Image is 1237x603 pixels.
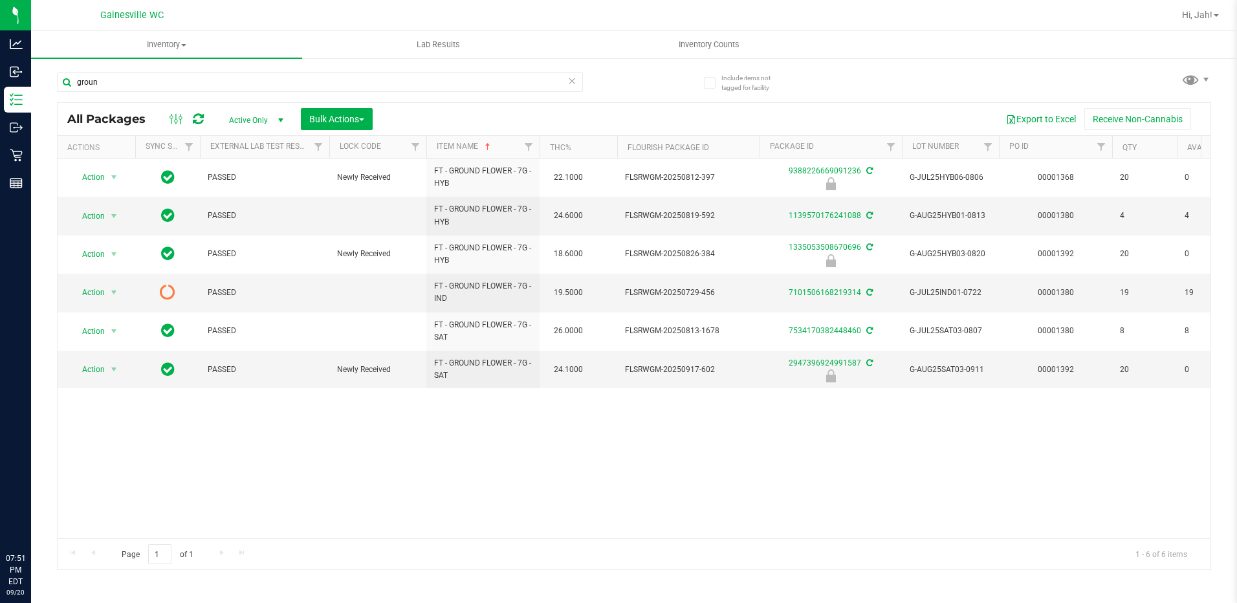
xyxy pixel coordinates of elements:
[625,287,752,299] span: FLSRWGM-20250729-456
[910,364,991,376] span: G-AUG25SAT03-0911
[568,72,577,89] span: Clear
[161,168,175,186] span: In Sync
[789,288,861,297] a: 7101506168219314
[399,39,477,50] span: Lab Results
[864,211,873,220] span: Sync from Compliance System
[625,325,752,337] span: FLSRWGM-20250813-1678
[518,136,540,158] a: Filter
[881,136,902,158] a: Filter
[1185,287,1234,299] span: 19
[434,242,532,267] span: FT - GROUND FLOWER - 7G - HYB
[106,207,122,225] span: select
[547,360,589,379] span: 24.1000
[71,322,105,340] span: Action
[161,322,175,340] span: In Sync
[106,168,122,186] span: select
[106,322,122,340] span: select
[10,177,23,190] inline-svg: Reports
[1185,325,1234,337] span: 8
[910,287,991,299] span: G-JUL25IND01-0722
[1120,325,1169,337] span: 8
[1182,10,1212,20] span: Hi, Jah!
[864,326,873,335] span: Sync from Compliance System
[1038,288,1074,297] a: 00001380
[208,210,322,222] span: PASSED
[434,319,532,344] span: FT - GROUND FLOWER - 7G - SAT
[434,357,532,382] span: FT - GROUND FLOWER - 7G - SAT
[550,143,571,152] a: THC%
[160,283,175,301] span: Pending Sync
[148,544,171,564] input: 1
[71,207,105,225] span: Action
[57,72,583,92] input: Search Package ID, Item Name, SKU, Lot or Part Number...
[71,360,105,378] span: Action
[864,243,873,252] span: Sync from Compliance System
[1120,364,1169,376] span: 20
[910,325,991,337] span: G-JUL25SAT03-0807
[31,39,302,50] span: Inventory
[434,165,532,190] span: FT - GROUND FLOWER - 7G - HYB
[208,171,322,184] span: PASSED
[31,31,302,58] a: Inventory
[1084,108,1191,130] button: Receive Non-Cannabis
[10,121,23,134] inline-svg: Outbound
[10,65,23,78] inline-svg: Inbound
[302,31,573,58] a: Lab Results
[547,245,589,263] span: 18.6000
[789,211,861,220] a: 1139570176241088
[661,39,757,50] span: Inventory Counts
[625,171,752,184] span: FLSRWGM-20250812-397
[13,499,52,538] iframe: Resource center
[1038,211,1074,220] a: 00001380
[789,358,861,367] a: 2947396924991587
[301,108,373,130] button: Bulk Actions
[71,168,105,186] span: Action
[547,168,589,187] span: 22.1000
[770,142,814,151] a: Package ID
[625,364,752,376] span: FLSRWGM-20250917-602
[405,136,426,158] a: Filter
[789,166,861,175] a: 9388226669091236
[106,283,122,301] span: select
[111,544,204,564] span: Page of 1
[208,364,322,376] span: PASSED
[1038,173,1074,182] a: 00001368
[1120,210,1169,222] span: 4
[437,142,493,151] a: Item Name
[67,143,130,152] div: Actions
[910,248,991,260] span: G-AUG25HYB03-0820
[910,210,991,222] span: G-AUG25HYB01-0813
[1185,364,1234,376] span: 0
[1120,171,1169,184] span: 20
[106,360,122,378] span: select
[434,280,532,305] span: FT - GROUND FLOWER - 7G - IND
[721,73,786,93] span: Include items not tagged for facility
[337,364,419,376] span: Newly Received
[10,93,23,106] inline-svg: Inventory
[208,248,322,260] span: PASSED
[1038,326,1074,335] a: 00001380
[1125,544,1198,564] span: 1 - 6 of 6 items
[547,283,589,302] span: 19.5000
[574,31,845,58] a: Inventory Counts
[67,112,159,126] span: All Packages
[547,206,589,225] span: 24.6000
[1038,249,1074,258] a: 00001392
[337,171,419,184] span: Newly Received
[789,326,861,335] a: 7534170382448460
[6,553,25,587] p: 07:51 PM EDT
[71,245,105,263] span: Action
[179,136,200,158] a: Filter
[10,149,23,162] inline-svg: Retail
[547,322,589,340] span: 26.0000
[106,245,122,263] span: select
[308,136,329,158] a: Filter
[208,325,322,337] span: PASSED
[978,136,999,158] a: Filter
[10,38,23,50] inline-svg: Analytics
[210,142,312,151] a: External Lab Test Result
[758,177,904,190] div: Newly Received
[337,248,419,260] span: Newly Received
[146,142,195,151] a: Sync Status
[758,369,904,382] div: Newly Received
